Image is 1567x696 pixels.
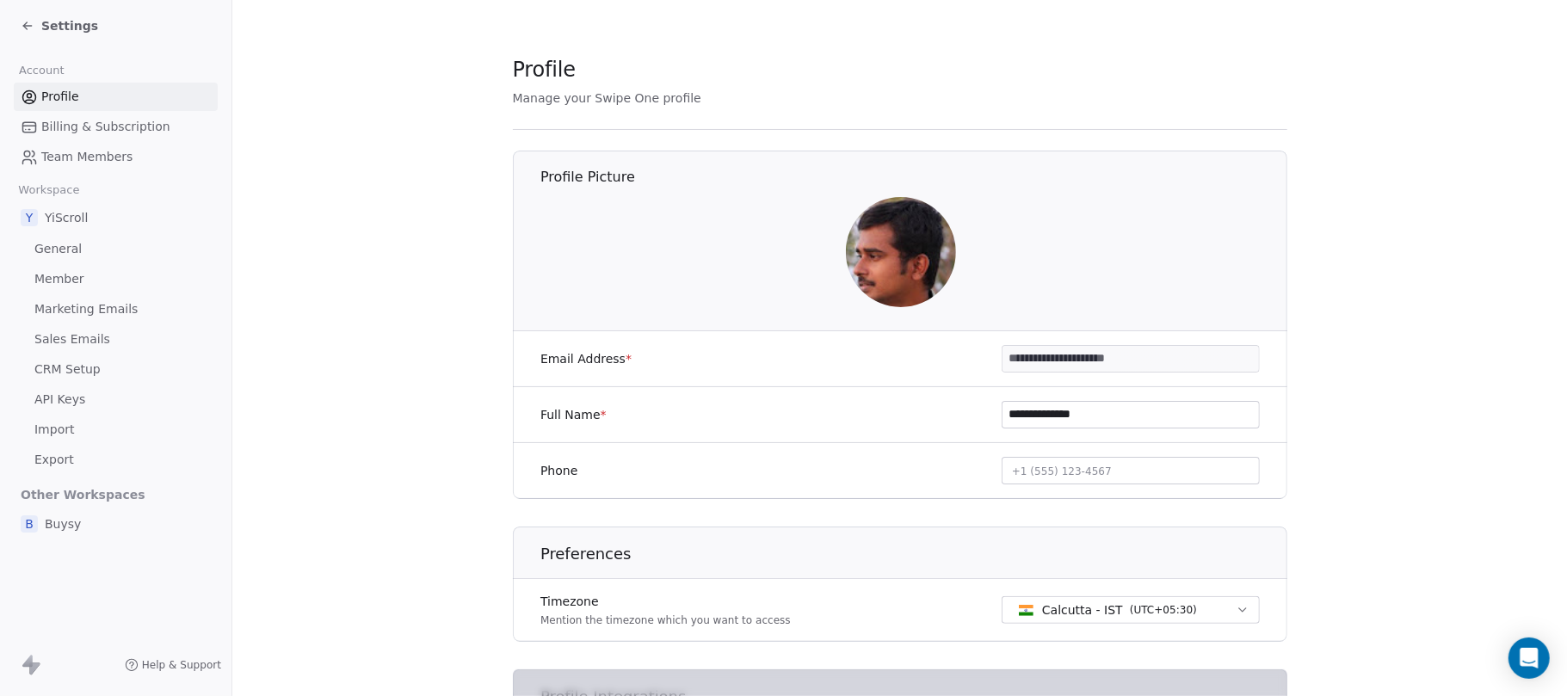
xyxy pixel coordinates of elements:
[46,100,60,114] img: tab_domain_overview_orange.svg
[142,658,221,672] span: Help & Support
[34,330,110,348] span: Sales Emails
[513,57,577,83] span: Profile
[540,462,577,479] label: Phone
[1002,596,1260,624] button: Calcutta - IST(UTC+05:30)
[11,177,87,203] span: Workspace
[14,235,218,263] a: General
[41,17,98,34] span: Settings
[513,91,701,105] span: Manage your Swipe One profile
[28,28,41,41] img: logo_orange.svg
[34,421,74,439] span: Import
[34,270,84,288] span: Member
[14,325,218,354] a: Sales Emails
[34,240,82,258] span: General
[540,406,607,423] label: Full Name
[14,113,218,141] a: Billing & Subscription
[48,28,84,41] div: v 4.0.25
[125,658,221,672] a: Help & Support
[1129,602,1196,618] span: ( UTC+05:30 )
[45,209,88,226] span: YiScroll
[1508,637,1550,679] div: Open Intercom Messenger
[14,83,218,111] a: Profile
[14,446,218,474] a: Export
[21,17,98,34] a: Settings
[171,100,185,114] img: tab_keywords_by_traffic_grey.svg
[540,350,632,367] label: Email Address
[1002,457,1260,484] button: +1 (555) 123-4567
[14,355,218,384] a: CRM Setup
[540,593,791,610] label: Timezone
[34,300,138,318] span: Marketing Emails
[41,148,133,166] span: Team Members
[540,544,1288,564] h1: Preferences
[14,481,152,508] span: Other Workspaces
[45,515,81,533] span: Buysy
[65,102,154,113] div: Domain Overview
[190,102,290,113] div: Keywords by Traffic
[14,143,218,171] a: Team Members
[1042,601,1123,619] span: Calcutta - IST
[14,265,218,293] a: Member
[34,451,74,469] span: Export
[41,118,170,136] span: Billing & Subscription
[41,88,79,106] span: Profile
[34,391,85,409] span: API Keys
[540,613,791,627] p: Mention the timezone which you want to access
[14,295,218,323] a: Marketing Emails
[540,168,1288,187] h1: Profile Picture
[1012,465,1112,477] span: +1 (555) 123-4567
[11,58,71,83] span: Account
[14,416,218,444] a: Import
[14,385,218,414] a: API Keys
[21,209,38,226] span: Y
[21,515,38,533] span: B
[34,360,101,379] span: CRM Setup
[45,45,189,59] div: Domain: [DOMAIN_NAME]
[28,45,41,59] img: website_grey.svg
[845,197,955,307] img: eD2NunvjwYzINOEFEKb91NpDDecDPJdBhRwgjA86rqs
